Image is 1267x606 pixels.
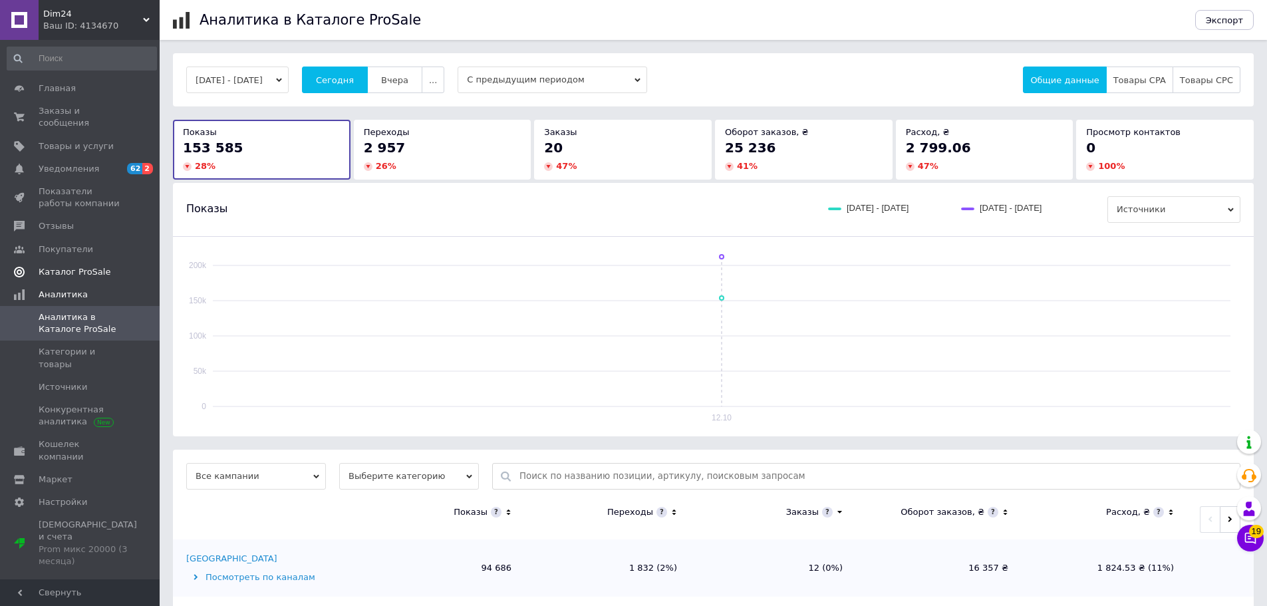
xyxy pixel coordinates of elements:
[1086,140,1095,156] span: 0
[544,127,577,137] span: Заказы
[1195,10,1254,30] button: Экспорт
[189,261,207,270] text: 200k
[39,519,137,567] span: [DEMOGRAPHIC_DATA] и счета
[1106,506,1150,518] div: Расход, ₴
[186,463,326,490] span: Все кампании
[43,20,160,32] div: Ваш ID: 4134670
[364,127,410,137] span: Переходы
[39,496,87,508] span: Настройки
[429,75,437,85] span: ...
[39,311,123,335] span: Аналитика в Каталоге ProSale
[186,202,227,216] span: Показы
[186,67,289,93] button: [DATE] - [DATE]
[1206,15,1243,25] span: Экспорт
[1249,525,1264,538] span: 19
[918,161,938,171] span: 47 %
[856,539,1022,597] td: 16 357 ₴
[39,186,123,210] span: Показатели работы компании
[202,402,206,411] text: 0
[901,506,984,518] div: Оборот заказов, ₴
[43,8,143,20] span: Dim24
[381,75,408,85] span: Вчера
[39,266,110,278] span: Каталог ProSale
[39,543,137,567] div: Prom микс 20000 (3 месяца)
[422,67,444,93] button: ...
[142,163,153,174] span: 2
[737,161,758,171] span: 41 %
[183,127,217,137] span: Показы
[364,140,406,156] span: 2 957
[1107,196,1240,223] span: Источники
[183,140,243,156] span: 153 585
[189,331,207,341] text: 100k
[1180,75,1233,85] span: Товары CPC
[186,571,356,583] div: Посмотреть по каналам
[525,539,690,597] td: 1 832 (2%)
[194,367,207,376] text: 50k
[39,346,123,370] span: Категории и товары
[906,140,971,156] span: 2 799.06
[1098,161,1125,171] span: 100 %
[127,163,142,174] span: 62
[39,381,87,393] span: Источники
[39,140,114,152] span: Товары и услуги
[725,140,776,156] span: 25 236
[39,163,99,175] span: Уведомления
[725,127,809,137] span: Оборот заказов, ₴
[544,140,563,156] span: 20
[786,506,819,518] div: Заказы
[376,161,396,171] span: 26 %
[316,75,354,85] span: Сегодня
[1030,75,1099,85] span: Общие данные
[367,67,422,93] button: Вчера
[458,67,647,93] span: С предыдущим периодом
[712,413,732,422] text: 12.10
[39,474,72,486] span: Маркет
[690,539,856,597] td: 12 (0%)
[906,127,950,137] span: Расход, ₴
[454,506,488,518] div: Показы
[200,12,421,28] h1: Аналитика в Каталоге ProSale
[302,67,368,93] button: Сегодня
[39,243,93,255] span: Покупатели
[359,539,525,597] td: 94 686
[519,464,1233,489] input: Поиск по названию позиции, артикулу, поисковым запросам
[39,220,74,232] span: Отзывы
[1173,67,1240,93] button: Товары CPC
[195,161,215,171] span: 28 %
[1022,539,1187,597] td: 1 824.53 ₴ (11%)
[556,161,577,171] span: 47 %
[7,47,157,71] input: Поиск
[39,105,123,129] span: Заказы и сообщения
[39,82,76,94] span: Главная
[1023,67,1106,93] button: Общие данные
[1086,127,1181,137] span: Просмотр контактов
[1106,67,1173,93] button: Товары CPA
[1113,75,1166,85] span: Товары CPA
[39,404,123,428] span: Конкурентная аналитика
[186,553,277,565] div: [GEOGRAPHIC_DATA]
[39,438,123,462] span: Кошелек компании
[339,463,479,490] span: Выберите категорию
[189,296,207,305] text: 150k
[39,289,88,301] span: Аналитика
[607,506,653,518] div: Переходы
[1237,525,1264,551] button: Чат с покупателем19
